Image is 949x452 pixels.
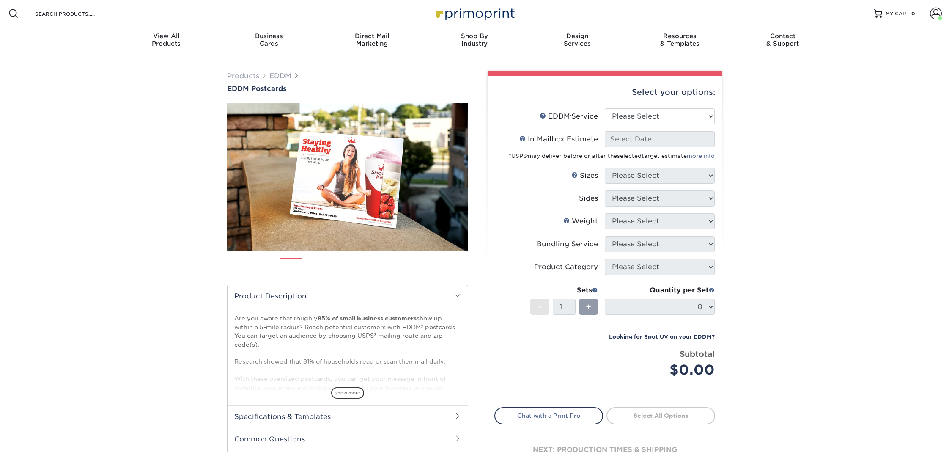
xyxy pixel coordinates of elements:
[494,407,603,424] a: Chat with a Print Pro
[227,94,468,260] img: EDDM Postcards 01
[605,285,715,295] div: Quantity per Set
[617,153,642,159] span: selected
[911,11,915,17] span: 0
[394,254,415,276] img: EDDM 05
[526,32,628,40] span: Design
[227,85,468,93] a: EDDM Postcards
[115,32,218,40] span: View All
[687,153,715,159] a: more info
[606,407,715,424] a: Select All Options
[609,332,715,340] a: Looking for Spot UV on your EDDM?
[321,32,423,47] div: Marketing
[526,32,628,47] div: Services
[227,85,286,93] span: EDDM Postcards
[115,27,218,54] a: View AllProducts
[269,72,291,80] a: EDDM
[432,4,517,22] img: Primoprint
[586,300,591,313] span: +
[365,254,387,276] img: EDDM 04
[540,111,598,121] div: EDDM Service
[337,254,358,276] img: EDDM 03
[570,114,571,118] sup: ®
[731,32,834,40] span: Contact
[527,154,528,157] sup: ®
[280,255,302,276] img: EDDM 01
[519,134,598,144] div: In Mailbox Estimate
[331,387,364,399] span: show more
[423,32,526,47] div: Industry
[115,32,218,47] div: Products
[611,360,715,380] div: $0.00
[680,349,715,358] strong: Subtotal
[228,428,468,450] h2: Common Questions
[227,72,259,80] a: Products
[309,254,330,276] img: EDDM 02
[530,285,598,295] div: Sets
[628,32,731,40] span: Resources
[423,32,526,40] span: Shop By
[731,27,834,54] a: Contact& Support
[537,239,598,249] div: Bundling Service
[321,27,423,54] a: Direct MailMarketing
[628,32,731,47] div: & Templates
[34,8,117,19] input: SEARCH PRODUCTS.....
[571,171,598,181] div: Sizes
[228,405,468,427] h2: Specifications & Templates
[731,32,834,47] div: & Support
[321,32,423,40] span: Direct Mail
[605,131,715,147] input: Select Date
[218,27,321,54] a: BusinessCards
[579,193,598,204] div: Sides
[494,76,715,108] div: Select your options:
[886,10,910,17] span: MY CART
[628,27,731,54] a: Resources& Templates
[423,27,526,54] a: Shop ByIndustry
[318,315,417,322] strong: 85% of small business customers
[534,262,598,272] div: Product Category
[218,32,321,47] div: Cards
[228,285,468,307] h2: Product Description
[526,27,628,54] a: DesignServices
[218,32,321,40] span: Business
[538,300,542,313] span: -
[609,333,715,340] small: Looking for Spot UV on your EDDM?
[509,153,715,159] small: *USPS may deliver before or after the target estimate
[563,216,598,226] div: Weight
